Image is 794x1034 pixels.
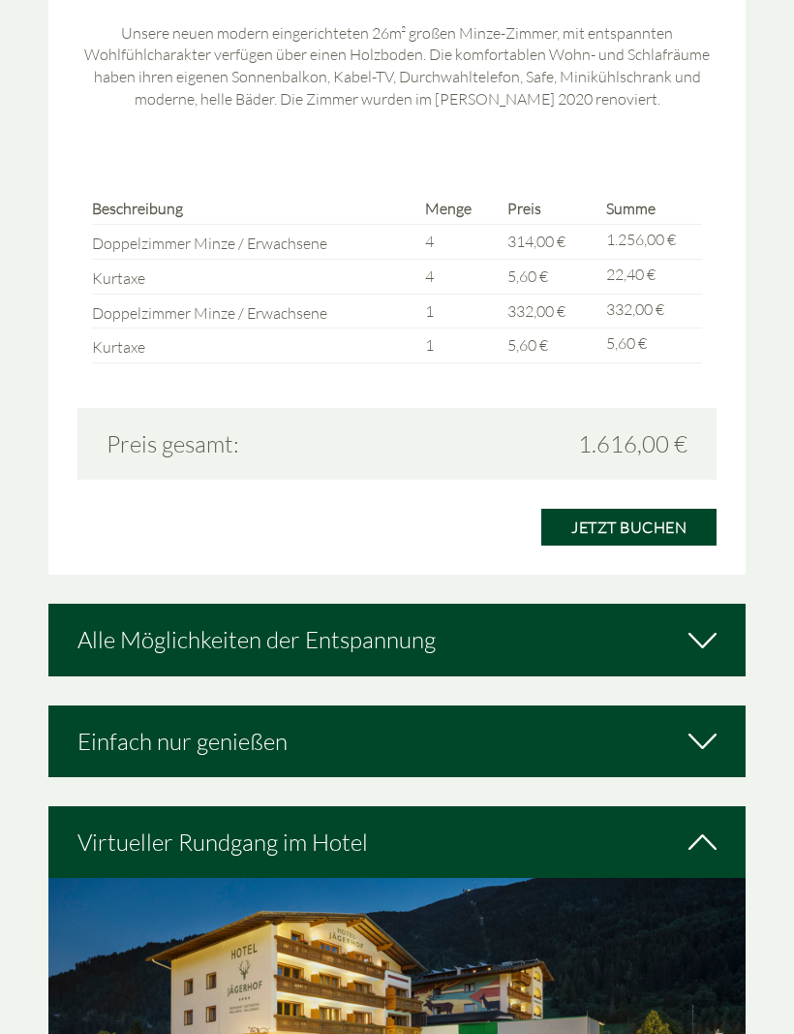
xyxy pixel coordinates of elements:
td: Doppelzimmer Minze / Erwachsene [92,294,417,329]
span: 332,00 € [507,301,565,321]
th: Menge [417,194,501,224]
td: Kurtaxe [92,329,417,363]
div: Preis gesamt: [92,427,397,460]
td: 4 [417,259,501,294]
div: Virtueller Rundgang im Hotel [48,806,746,878]
td: 1.256,00 € [598,224,702,259]
span: 5,60 € [507,335,548,355]
div: Alle Möglichkeiten der Entspannung [48,604,746,675]
td: Doppelzimmer Minze / Erwachsene [92,224,417,259]
td: 4 [417,224,501,259]
td: 1 [417,329,501,363]
td: 5,60 € [598,329,702,363]
td: 22,40 € [598,259,702,294]
a: Jetzt buchen [541,509,717,546]
th: Summe [598,194,702,224]
td: 332,00 € [598,294,702,329]
th: Beschreibung [92,194,417,224]
span: 314,00 € [507,232,565,251]
td: Kurtaxe [92,259,417,294]
th: Preis [500,194,598,224]
div: Einfach nur genießen [48,705,746,777]
td: 1 [417,294,501,329]
p: Unsere neuen modern eingerichteten 26m² großen Minze-Zimmer, mit entspannten Wohlfühlcharakter ve... [77,22,717,110]
span: 5,60 € [507,266,548,286]
span: 1.616,00 € [578,427,687,460]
